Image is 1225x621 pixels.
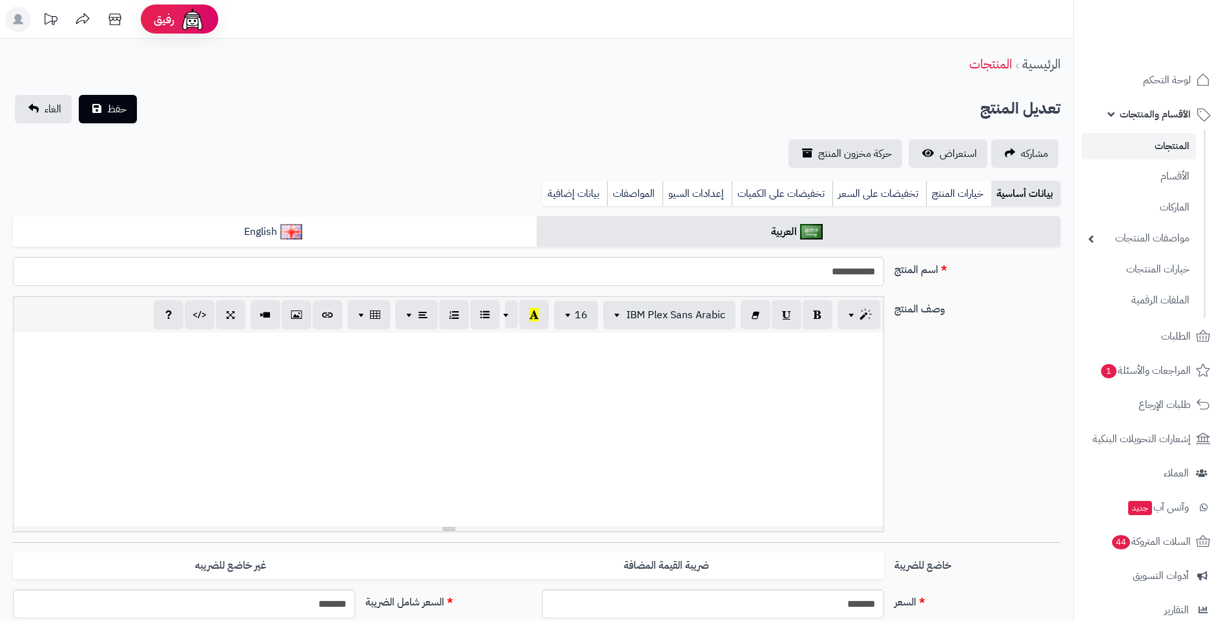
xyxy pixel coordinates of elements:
[1082,287,1196,314] a: الملفات الرقمية
[969,54,1012,74] a: المنتجات
[154,12,174,27] span: رفيق
[663,181,732,207] a: إعدادات السيو
[13,553,448,579] label: غير خاضع للضريبه
[1093,430,1191,448] span: إشعارات التحويلات البنكية
[1164,601,1189,619] span: التقارير
[818,146,892,161] span: حركة مخزون المنتج
[1120,105,1191,123] span: الأقسام والمنتجات
[1022,54,1060,74] a: الرئيسية
[1082,321,1217,352] a: الطلبات
[449,553,884,579] label: ضريبة القيمة المضافة
[1101,364,1117,378] span: 1
[1133,567,1189,585] span: أدوات التسويق
[788,139,902,168] a: حركة مخزون المنتج
[1082,526,1217,557] a: السلات المتروكة44
[1082,458,1217,489] a: العملاء
[1021,146,1048,161] span: مشاركه
[800,224,823,239] img: العربية
[607,181,663,207] a: المواصفات
[107,101,127,117] span: حفظ
[1082,65,1217,96] a: لوحة التحكم
[1082,560,1217,591] a: أدوات التسويق
[1164,464,1189,482] span: العملاء
[909,139,987,168] a: استعراض
[1082,423,1217,454] a: إشعارات التحويلات البنكية
[926,181,991,207] a: خيارات المنتج
[1137,36,1213,63] img: logo-2.png
[991,139,1058,168] a: مشاركه
[1082,256,1196,283] a: خيارات المنتجات
[980,96,1060,122] h2: تعديل المنتج
[732,181,832,207] a: تخفيضات على الكميات
[626,307,725,323] span: IBM Plex Sans Arabic
[280,224,303,239] img: English
[554,301,598,329] button: 16
[889,589,1065,610] label: السعر
[832,181,926,207] a: تخفيضات على السعر
[991,181,1060,207] a: بيانات أساسية
[1082,194,1196,221] a: الماركات
[1082,389,1217,420] a: طلبات الإرجاع
[889,553,1065,573] label: خاضع للضريبة
[45,101,61,117] span: الغاء
[13,216,537,248] a: English
[15,95,72,123] a: الغاء
[360,589,537,610] label: السعر شامل الضريبة
[1138,396,1191,414] span: طلبات الإرجاع
[79,95,137,123] button: حفظ
[542,181,607,207] a: بيانات إضافية
[1161,327,1191,345] span: الطلبات
[603,301,736,329] button: IBM Plex Sans Arabic
[1127,498,1189,516] span: وآتس آب
[1082,133,1196,159] a: المنتجات
[34,6,67,36] a: تحديثات المنصة
[575,307,588,323] span: 16
[889,257,1065,278] label: اسم المنتج
[537,216,1060,248] a: العربية
[1082,492,1217,523] a: وآتس آبجديد
[1100,361,1191,380] span: المراجعات والأسئلة
[1143,71,1191,89] span: لوحة التحكم
[1082,355,1217,386] a: المراجعات والأسئلة1
[1112,535,1130,549] span: 44
[1128,501,1152,515] span: جديد
[180,6,205,32] img: ai-face.png
[1082,163,1196,190] a: الأقسام
[1111,533,1191,551] span: السلات المتروكة
[1082,225,1196,252] a: مواصفات المنتجات
[940,146,977,161] span: استعراض
[889,296,1065,317] label: وصف المنتج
